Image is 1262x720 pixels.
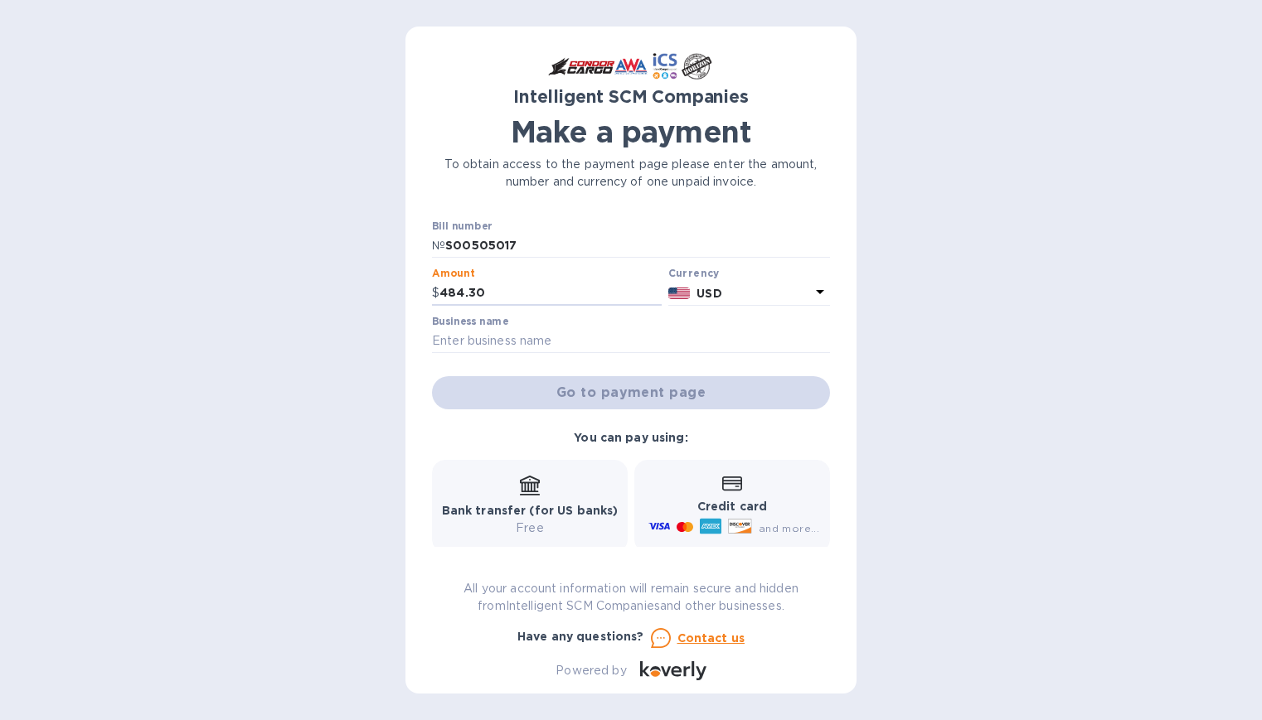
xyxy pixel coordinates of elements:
label: Amount [432,269,474,279]
img: USD [668,288,691,299]
p: $ [432,284,439,302]
h1: Make a payment [432,114,830,149]
b: Currency [668,267,720,279]
p: № [432,237,445,254]
u: Contact us [677,631,745,645]
span: and more... [759,522,819,534]
p: All your account information will remain secure and hidden from Intelligent SCM Companies and oth... [432,580,830,615]
b: USD [697,287,721,300]
label: Bill number [432,221,492,231]
p: Powered by [556,662,626,679]
b: Credit card [697,500,767,513]
b: Intelligent SCM Companies [513,86,749,107]
b: You can pay using: [574,431,687,444]
input: Enter business name [432,329,830,354]
p: Free [442,519,619,537]
input: 0.00 [439,281,662,306]
b: Have any questions? [517,630,644,643]
label: Business name [432,317,508,326]
input: Enter bill number [445,234,830,259]
b: Bank transfer (for US banks) [442,504,619,517]
p: To obtain access to the payment page please enter the amount, number and currency of one unpaid i... [432,156,830,191]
